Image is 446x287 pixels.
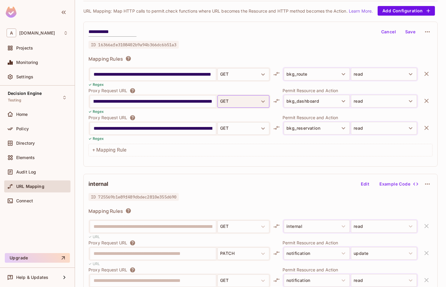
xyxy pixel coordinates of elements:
button: Example Code [377,179,420,189]
span: URL Mapping [16,184,44,189]
span: Help & Updates [16,275,48,280]
span: A [7,29,16,37]
span: Directory [16,141,35,146]
span: Audit Log [16,170,36,174]
button: notification [284,247,350,260]
button: GET [217,122,269,135]
button: read [351,122,417,134]
a: Learn More. [349,8,373,14]
span: Monitoring [16,60,38,65]
div: + Mapping Rule [88,144,433,156]
span: ID 725569b1e89f489dbdec2810e355d690 [88,193,179,201]
button: read [351,274,417,287]
p: Proxy Request URL [88,240,127,246]
button: read [351,68,417,80]
span: Decision Engine [8,91,42,96]
span: Settings [16,74,33,79]
button: notification [284,274,350,287]
button: Cancel [379,27,398,37]
button: Save [401,27,420,37]
span: Connect [16,198,33,203]
button: update [351,247,417,260]
button: Add Configuration [378,6,435,16]
span: Home [16,112,28,117]
button: bkg_reservation [284,122,350,134]
p: ✓ Regex [88,136,104,141]
span: Policy [16,126,29,131]
span: Workspace: abclojistik.com [19,31,55,35]
p: ✓ URL [88,261,100,267]
button: Edit [355,179,375,189]
button: GET [217,68,269,81]
button: GET [217,274,269,287]
button: GET [217,220,269,233]
span: Mapping Rules [88,56,123,62]
h2: internal [88,180,108,188]
button: internal [284,220,350,233]
p: ✓ Regex [88,82,104,87]
button: read [351,220,417,233]
button: read [351,95,417,107]
p: ✓ Regex [88,109,104,114]
p: Proxy Request URL [88,267,127,273]
p: Permit Resource and Action [283,240,418,246]
button: bkg_dashboard [284,95,350,107]
button: GET [217,95,269,108]
p: Proxy Request URL [88,88,127,94]
button: Upgrade [5,253,70,263]
span: Mapping Rules [88,208,123,214]
span: ID 16366afe3108402b9a94b366dc6b51a3 [88,41,179,49]
p: Permit Resource and Action [283,115,418,120]
p: Permit Resource and Action [283,88,418,93]
span: Elements [16,155,35,160]
p: Permit Resource and Action [283,267,418,273]
p: ✓ URL [88,234,100,240]
button: bkg_route [284,68,350,80]
span: Testing [8,98,21,103]
p: URL Mapping: Map HTTP calls to permit.check functions where URL becomes the Resource and HTTP met... [83,8,373,14]
span: Projects [16,46,33,50]
button: PATCH [217,247,269,260]
p: Proxy Request URL [88,115,127,121]
img: SReyMgAAAABJRU5ErkJggg== [6,7,16,18]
